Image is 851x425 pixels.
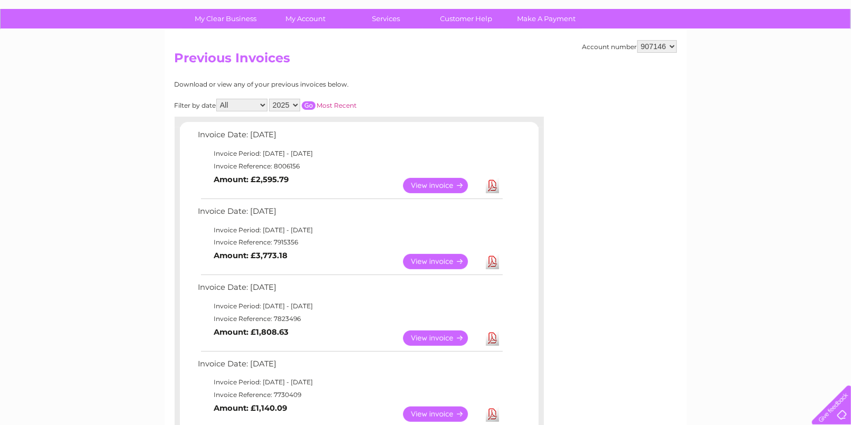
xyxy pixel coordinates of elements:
b: Amount: £2,595.79 [214,175,289,184]
td: Invoice Reference: 8006156 [196,160,504,173]
h2: Previous Invoices [175,51,677,71]
a: Log out [816,45,841,53]
td: Invoice Date: [DATE] [196,128,504,147]
div: Filter by date [175,99,452,111]
div: Download or view any of your previous invoices below. [175,81,452,88]
a: View [403,178,481,193]
a: My Clear Business [182,9,269,29]
td: Invoice Period: [DATE] - [DATE] [196,376,504,389]
td: Invoice Reference: 7730409 [196,389,504,401]
td: Invoice Period: [DATE] - [DATE] [196,224,504,237]
a: Blog [759,45,774,53]
a: Energy [692,45,715,53]
td: Invoice Date: [DATE] [196,204,504,224]
div: Account number [582,40,677,53]
a: Download [486,178,499,193]
a: View [403,330,481,346]
a: My Account [262,9,349,29]
a: Telecoms [721,45,753,53]
td: Invoice Period: [DATE] - [DATE] [196,300,504,313]
a: Make A Payment [503,9,590,29]
td: Invoice Reference: 7823496 [196,313,504,325]
a: View [403,407,481,422]
a: Water [665,45,685,53]
td: Invoice Reference: 7915356 [196,236,504,249]
a: View [403,254,481,269]
a: Contact [781,45,807,53]
div: Clear Business is a trading name of Verastar Limited (registered in [GEOGRAPHIC_DATA] No. 3667643... [177,6,675,51]
a: 0333 014 3131 [652,5,725,18]
td: Invoice Period: [DATE] - [DATE] [196,147,504,160]
b: Amount: £1,140.09 [214,403,288,413]
a: Customer Help [423,9,510,29]
a: Download [486,407,499,422]
a: Most Recent [317,101,357,109]
b: Amount: £3,773.18 [214,251,288,260]
td: Invoice Date: [DATE] [196,357,504,376]
a: Download [486,330,499,346]
b: Amount: £1,808.63 [214,327,289,337]
a: Services [342,9,429,29]
td: Invoice Date: [DATE] [196,280,504,300]
a: Download [486,254,499,269]
img: logo.png [30,27,83,60]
